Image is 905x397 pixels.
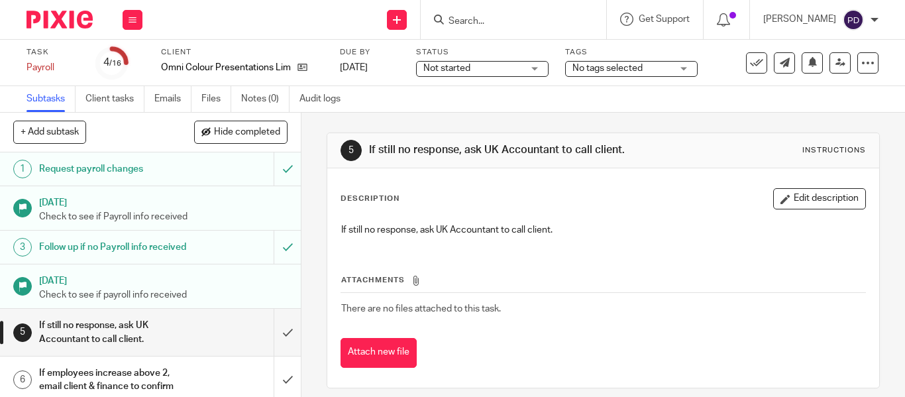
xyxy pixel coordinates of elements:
[13,121,86,143] button: + Add subtask
[341,194,399,204] p: Description
[194,121,288,143] button: Hide completed
[39,210,288,223] p: Check to see if Payroll info received
[639,15,690,24] span: Get Support
[843,9,864,30] img: svg%3E
[39,193,288,209] h1: [DATE]
[341,304,501,313] span: There are no files attached to this task.
[447,16,566,28] input: Search
[85,86,144,112] a: Client tasks
[214,127,280,138] span: Hide completed
[299,86,350,112] a: Audit logs
[13,323,32,342] div: 5
[39,271,288,288] h1: [DATE]
[27,86,76,112] a: Subtasks
[13,160,32,178] div: 1
[27,11,93,28] img: Pixie
[161,47,323,58] label: Client
[572,64,643,73] span: No tags selected
[13,370,32,389] div: 6
[27,47,80,58] label: Task
[39,315,187,349] h1: If still no response, ask UK Accountant to call client.
[27,61,80,74] div: Payroll
[829,52,851,74] a: Reassign task
[802,145,866,156] div: Instructions
[340,63,368,72] span: [DATE]
[161,61,291,74] p: Omni Colour Presentations Limited
[274,231,301,264] div: Mark as to do
[39,159,187,179] h1: Request payroll changes
[39,237,187,257] h1: Follow up if no Payroll info received
[274,309,301,356] div: Mark as done
[341,223,865,237] p: If still no response, ask UK Accountant to call client.
[39,288,288,302] p: Check to see if payroll info received
[297,62,307,72] i: Open client page
[774,52,795,74] a: Send new email to Omni Colour Presentations Limited
[565,47,698,58] label: Tags
[341,276,405,284] span: Attachments
[13,238,32,256] div: 3
[340,47,399,58] label: Due by
[369,143,631,157] h1: If still no response, ask UK Accountant to call client.
[416,47,549,58] label: Status
[241,86,290,112] a: Notes (0)
[201,86,231,112] a: Files
[274,152,301,186] div: Mark as to do
[154,86,191,112] a: Emails
[763,13,836,26] p: [PERSON_NAME]
[341,140,362,161] div: 5
[39,363,187,397] h1: If employees increase above 2, email client & finance to confirm
[341,338,417,368] button: Attach new file
[103,55,121,70] div: 4
[773,188,866,209] button: Edit description
[109,60,121,67] small: /16
[423,64,470,73] span: Not started
[802,52,823,74] button: Snooze task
